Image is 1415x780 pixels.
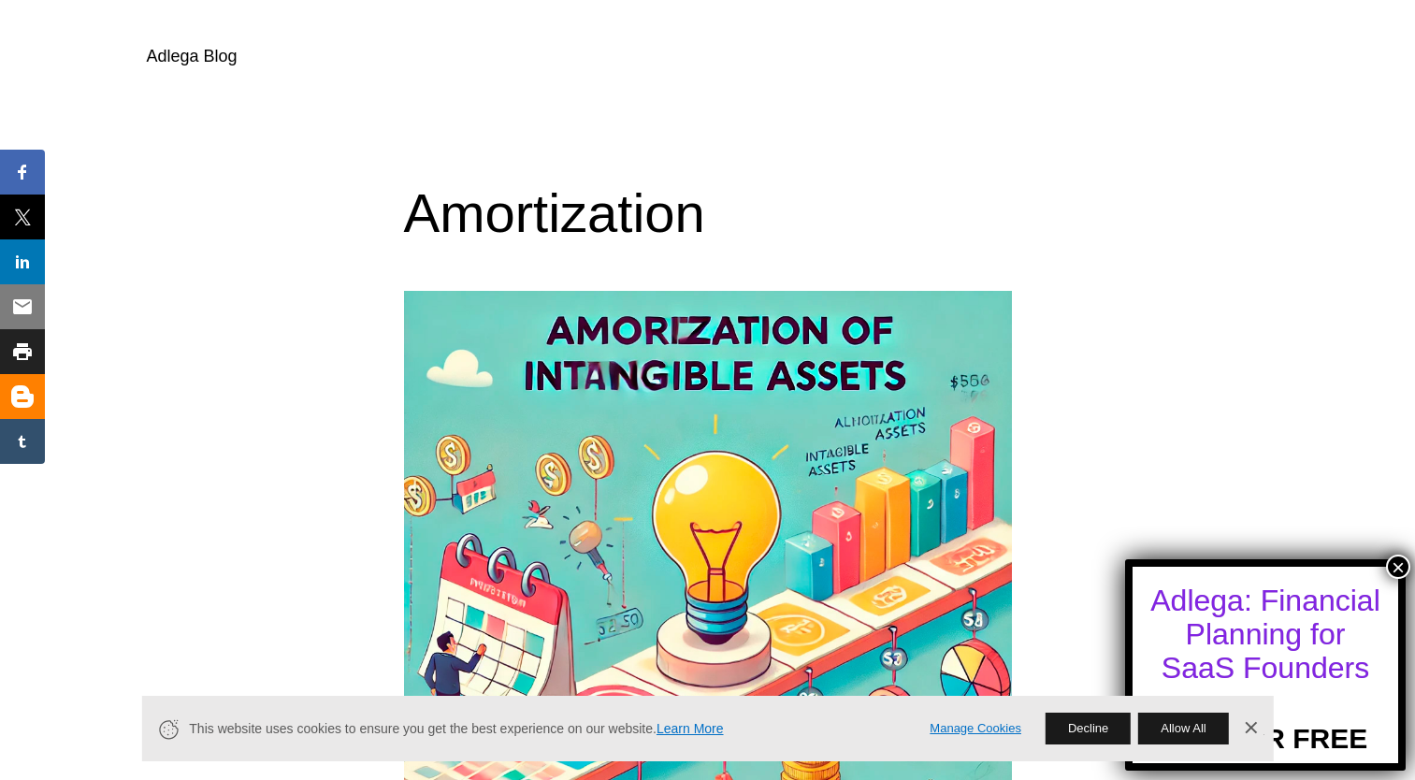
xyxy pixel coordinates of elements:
[1046,713,1131,744] button: Decline
[1386,555,1410,579] button: Close
[1236,715,1264,743] a: Dismiss Banner
[156,717,180,741] svg: Cookie Icon
[1163,691,1367,755] a: TRY FOR FREE
[1149,584,1381,685] div: Adlega: Financial Planning for SaaS Founders
[404,181,1012,246] h1: Amortization
[657,721,724,736] a: Learn More
[147,47,238,65] a: Adlega Blog
[930,719,1021,739] a: Manage Cookies
[189,719,903,739] span: This website uses cookies to ensure you get the best experience on our website.
[1138,713,1228,744] button: Allow All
